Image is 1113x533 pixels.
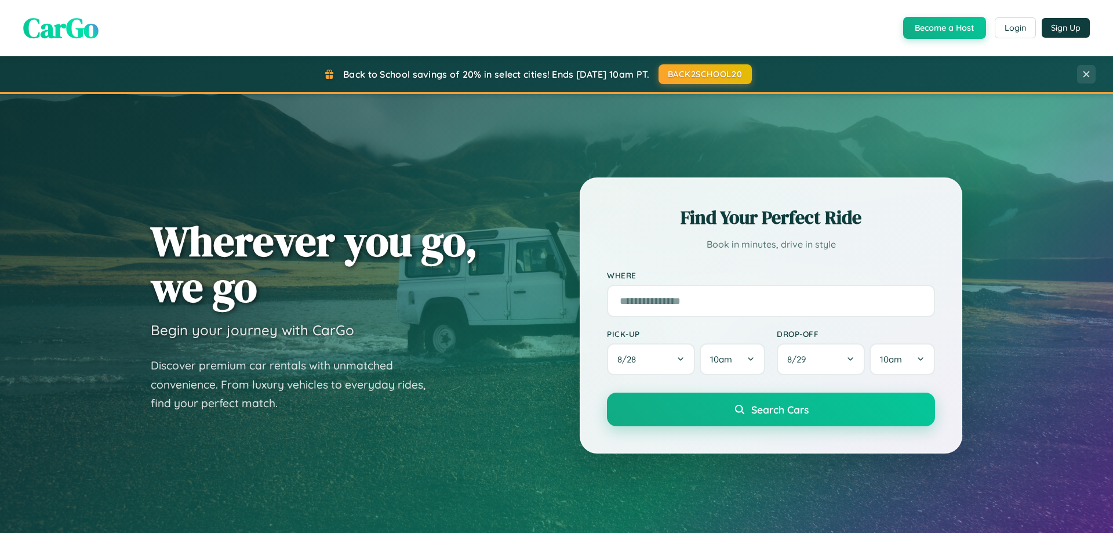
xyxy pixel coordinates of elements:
button: Become a Host [903,17,986,39]
span: 10am [710,354,732,365]
label: Where [607,270,935,280]
h2: Find Your Perfect Ride [607,205,935,230]
p: Discover premium car rentals with unmatched convenience. From luxury vehicles to everyday rides, ... [151,356,441,413]
button: 10am [700,343,765,375]
button: Login [995,17,1036,38]
span: Search Cars [751,403,809,416]
button: Sign Up [1042,18,1090,38]
h1: Wherever you go, we go [151,218,478,310]
span: Back to School savings of 20% in select cities! Ends [DATE] 10am PT. [343,68,649,80]
button: 10am [870,343,935,375]
span: 8 / 29 [787,354,812,365]
p: Book in minutes, drive in style [607,236,935,253]
button: 8/29 [777,343,865,375]
span: 8 / 28 [617,354,642,365]
button: Search Cars [607,393,935,426]
span: 10am [880,354,902,365]
h3: Begin your journey with CarGo [151,321,354,339]
button: BACK2SCHOOL20 [659,64,752,84]
button: 8/28 [607,343,695,375]
span: CarGo [23,9,99,47]
label: Drop-off [777,329,935,339]
label: Pick-up [607,329,765,339]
